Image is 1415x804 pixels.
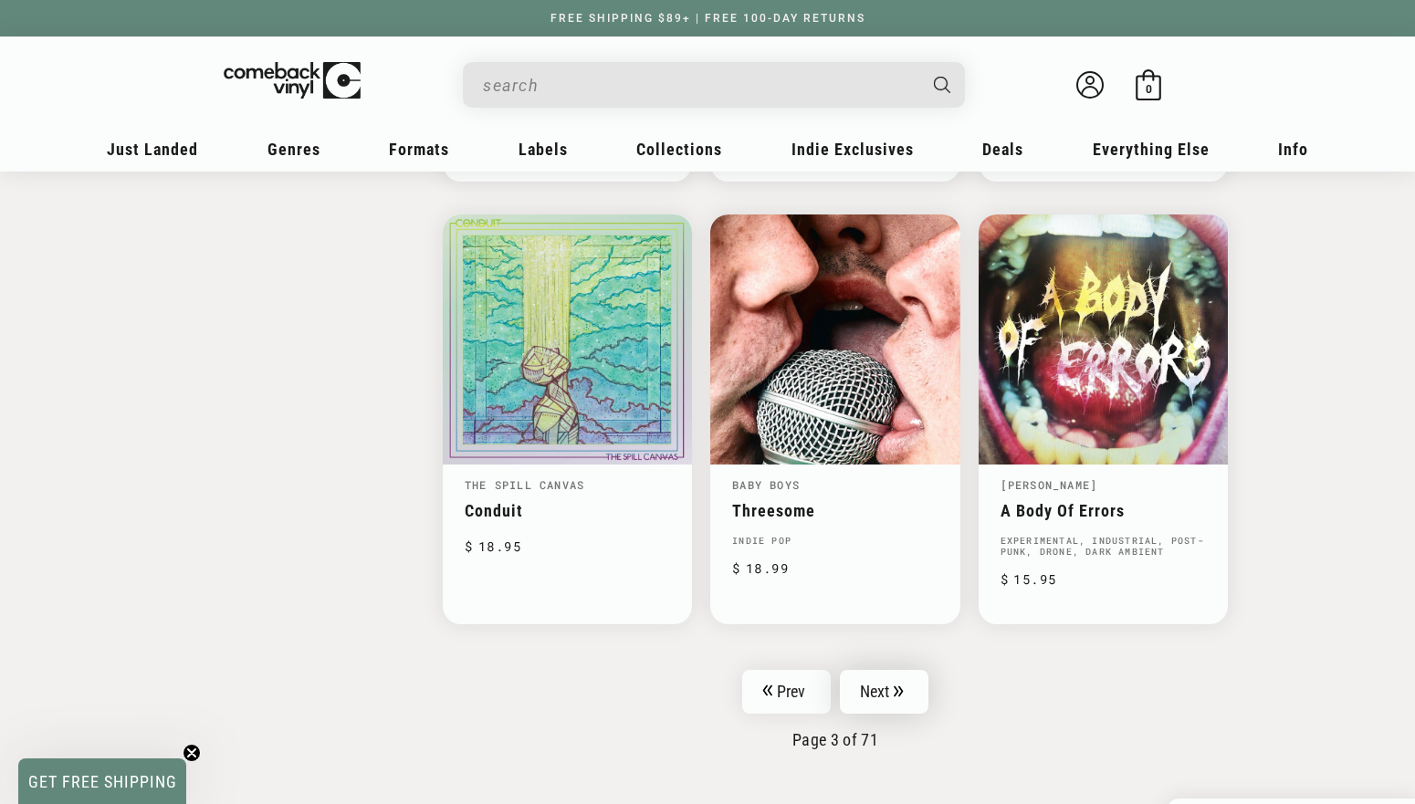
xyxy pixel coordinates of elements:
[840,670,929,714] a: Next
[732,477,800,492] a: Baby Boys
[389,140,449,159] span: Formats
[463,62,965,108] div: Search
[465,501,670,520] a: Conduit
[18,758,186,804] div: GET FREE SHIPPINGClose teaser
[1001,477,1098,492] a: [PERSON_NAME]
[532,12,884,25] a: FREE SHIPPING $89+ | FREE 100-DAY RETURNS
[732,501,938,520] a: Threesome
[742,670,831,714] a: Prev
[636,140,722,159] span: Collections
[107,140,198,159] span: Just Landed
[267,140,320,159] span: Genres
[483,67,916,104] input: When autocomplete results are available use up and down arrows to review and enter to select
[982,140,1023,159] span: Deals
[443,670,1228,749] nav: Pagination
[791,140,914,159] span: Indie Exclusives
[918,62,968,108] button: Search
[1001,501,1206,520] a: A Body Of Errors
[183,744,201,762] button: Close teaser
[1146,82,1152,96] span: 0
[1093,140,1210,159] span: Everything Else
[28,772,177,791] span: GET FREE SHIPPING
[443,730,1228,749] p: Page 3 of 71
[519,140,568,159] span: Labels
[465,477,584,492] a: The Spill Canvas
[1278,140,1308,159] span: Info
